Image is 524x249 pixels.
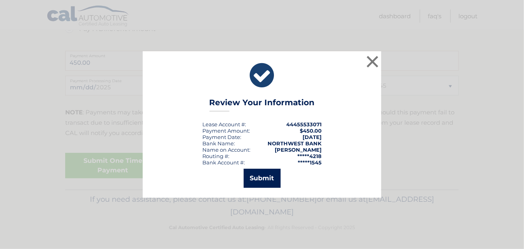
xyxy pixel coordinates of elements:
span: [DATE] [303,134,322,140]
strong: 44455533071 [286,121,322,127]
div: Lease Account #: [202,121,246,127]
div: Routing #: [202,153,229,159]
div: Bank Account #: [202,159,245,166]
div: Name on Account: [202,147,250,153]
h3: Review Your Information [210,98,315,112]
div: Bank Name: [202,140,235,147]
span: $450.00 [300,127,322,134]
div: Payment Amount: [202,127,250,134]
strong: NORTHWEST BANK [268,140,322,147]
button: Submit [244,169,281,188]
strong: [PERSON_NAME] [275,147,322,153]
button: × [365,54,380,69]
span: Payment Date [202,134,240,140]
div: : [202,134,241,140]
